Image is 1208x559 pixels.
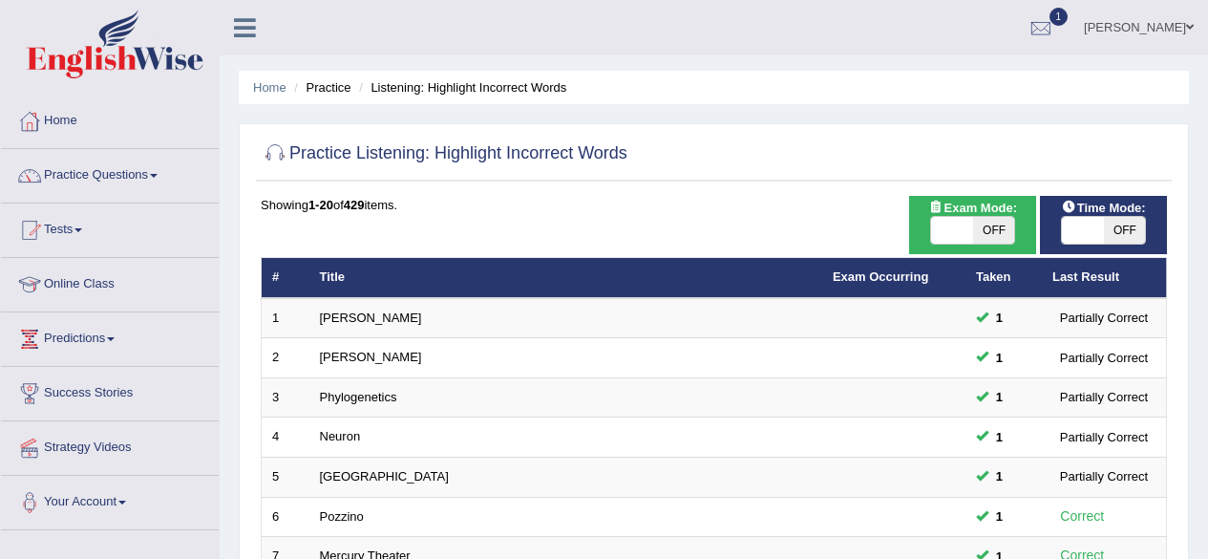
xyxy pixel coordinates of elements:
span: Time Mode: [1054,198,1154,218]
a: Exam Occurring [833,269,928,284]
span: OFF [1104,217,1146,244]
div: Partially Correct [1052,308,1155,328]
div: Partially Correct [1052,348,1155,368]
b: 1-20 [308,198,333,212]
td: 6 [262,497,309,537]
a: [GEOGRAPHIC_DATA] [320,469,449,484]
a: Pozzino [320,509,364,524]
td: 5 [262,458,309,498]
span: You can still take this question [988,427,1010,447]
a: Predictions [1,312,219,360]
th: # [262,258,309,298]
a: Online Class [1,258,219,306]
span: Exam Mode: [922,198,1025,218]
span: You can still take this question [988,506,1010,527]
span: You can still take this question [988,466,1010,486]
td: 1 [262,298,309,338]
th: Last Result [1042,258,1167,298]
a: Phylogenetics [320,390,397,404]
td: 4 [262,418,309,458]
div: Partially Correct [1052,466,1155,486]
a: Your Account [1,476,219,524]
a: [PERSON_NAME] [320,311,422,325]
a: Strategy Videos [1,421,219,469]
span: 1 [1049,8,1069,26]
span: You can still take this question [988,387,1010,407]
a: Neuron [320,429,361,443]
a: [PERSON_NAME] [320,350,422,364]
div: Showing of items. [261,196,1167,214]
span: You can still take this question [988,308,1010,328]
th: Title [309,258,822,298]
div: Partially Correct [1052,387,1155,407]
div: Show exams occurring in exams [909,196,1036,254]
span: OFF [973,217,1015,244]
span: You can still take this question [988,348,1010,368]
td: 2 [262,338,309,378]
th: Taken [965,258,1042,298]
a: Home [253,80,286,95]
a: Home [1,95,219,142]
b: 429 [344,198,365,212]
a: Tests [1,204,219,251]
td: 3 [262,377,309,418]
div: Partially Correct [1052,427,1155,447]
li: Listening: Highlight Incorrect Words [354,78,566,97]
li: Practice [289,78,350,97]
a: Success Stories [1,367,219,415]
div: Correct [1052,505,1113,527]
h2: Practice Listening: Highlight Incorrect Words [261,140,627,168]
a: Practice Questions [1,149,219,197]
